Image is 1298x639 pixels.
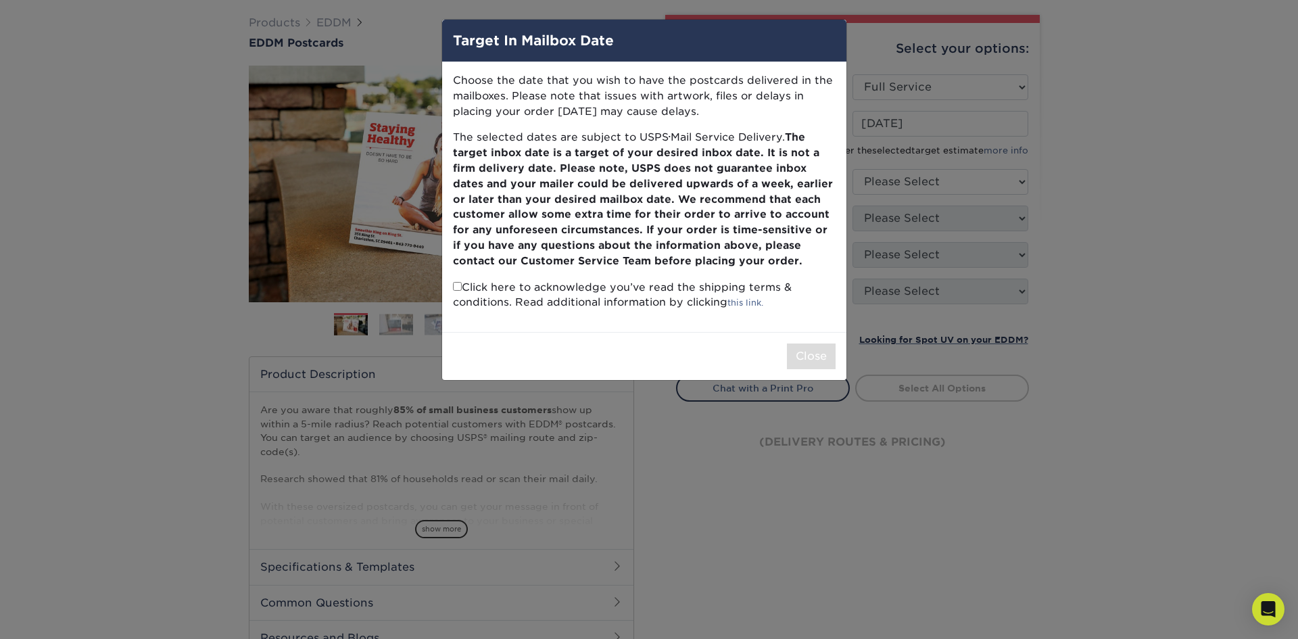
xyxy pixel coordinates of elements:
[669,135,671,139] small: ®
[453,73,836,119] p: Choose the date that you wish to have the postcards delivered in the mailboxes. Please note that ...
[453,130,836,268] p: The selected dates are subject to USPS Mail Service Delivery.
[453,131,833,266] b: The target inbox date is a target of your desired inbox date. It is not a firm delivery date. Ple...
[453,30,836,51] h4: Target In Mailbox Date
[453,280,836,311] p: Click here to acknowledge you’ve read the shipping terms & conditions. Read additional informatio...
[727,298,763,308] a: this link.
[787,344,836,369] button: Close
[1252,593,1284,625] div: Open Intercom Messenger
